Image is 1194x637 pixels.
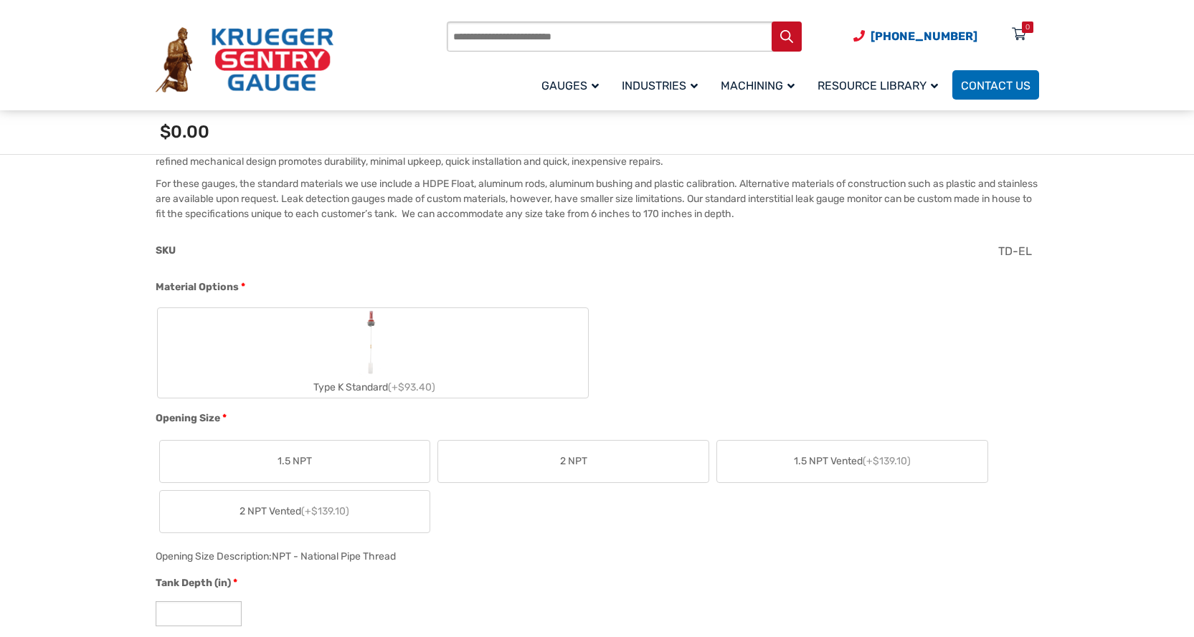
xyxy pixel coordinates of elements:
[158,377,588,398] div: Type K Standard
[613,68,712,102] a: Industries
[160,122,209,142] span: $0.00
[622,79,698,92] span: Industries
[560,454,587,469] span: 2 NPT
[156,176,1039,221] p: For these gauges, the standard materials we use include a HDPE Float, aluminum rods, aluminum bus...
[863,455,911,467] span: (+$139.10)
[998,244,1032,258] span: TD-EL
[541,79,599,92] span: Gauges
[156,550,272,562] span: Opening Size Description:
[272,550,396,562] div: NPT - National Pipe Thread
[853,27,977,45] a: Phone Number (920) 434-8860
[359,308,387,377] img: Leak Detection Gauge
[156,27,333,93] img: Krueger Sentry Gauge
[158,308,588,398] label: Type K Standard
[794,454,911,469] span: 1.5 NPT Vented
[278,454,312,469] span: 1.5 NPT
[241,279,245,294] abbr: required
[533,68,613,102] a: Gauges
[721,79,795,92] span: Machining
[1025,21,1030,33] div: 0
[156,281,239,293] span: Material Options
[818,79,938,92] span: Resource Library
[156,412,220,424] span: Opening Size
[871,29,977,43] span: [PHONE_NUMBER]
[233,575,237,590] abbr: required
[712,68,809,102] a: Machining
[809,68,952,102] a: Resource Library
[301,505,349,517] span: (+$139.10)
[240,504,349,519] span: 2 NPT Vented
[222,411,227,426] abbr: required
[156,577,231,589] span: Tank Depth (in)
[388,381,435,393] span: (+$93.40)
[952,70,1039,100] a: Contact Us
[961,79,1030,92] span: Contact Us
[156,244,176,257] span: SKU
